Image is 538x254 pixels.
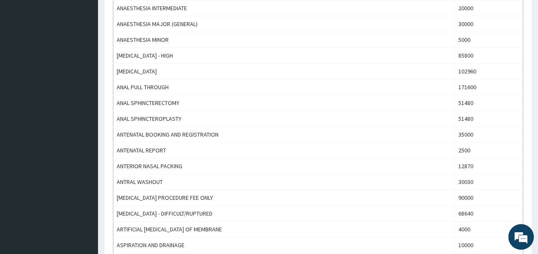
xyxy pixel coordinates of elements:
[113,111,455,127] td: ANAL SPHINCTEROPLASTY
[113,32,455,48] td: ANAESTHESIA MINOR
[455,127,523,143] td: 35000
[113,143,455,158] td: ANTENATAL REPORT
[113,64,455,79] td: [MEDICAL_DATA]
[455,95,523,111] td: 51480
[113,0,455,16] td: ANAESTHESIA INTERMEDIATE
[113,206,455,222] td: [MEDICAL_DATA] - DIFFICULT/RUPTURED
[113,190,455,206] td: [MEDICAL_DATA] PROCEDURE FEE ONLY
[455,222,523,237] td: 4000
[16,43,35,64] img: d_794563401_company_1708531726252_794563401
[113,174,455,190] td: ANTRAL WASHOUT
[113,127,455,143] td: ANTENATAL BOOKING AND REGISTRATION
[113,16,455,32] td: ANAESTHESIA MAJOR (GENERAL)
[113,48,455,64] td: [MEDICAL_DATA] - HIGH
[113,95,455,111] td: ANAL SPHINCTERECTOMY
[455,206,523,222] td: 68640
[455,158,523,174] td: 12870
[455,190,523,206] td: 90000
[455,79,523,95] td: 171600
[455,237,523,253] td: 10000
[455,0,523,16] td: 20000
[113,237,455,253] td: ASPIRATION AND DRAINAGE
[455,16,523,32] td: 30000
[455,143,523,158] td: 2500
[455,32,523,48] td: 5000
[140,4,160,25] div: Minimize live chat window
[113,79,455,95] td: ANAL PULL THROUGH
[44,48,143,59] div: Chat with us now
[113,158,455,174] td: ANTERIOR NASAL PACKING
[455,111,523,127] td: 51480
[113,222,455,237] td: ARTIFICIAL [MEDICAL_DATA] OF MEMBRANE
[455,48,523,64] td: 85800
[4,166,162,196] textarea: Type your message and hit 'Enter'
[455,174,523,190] td: 30030
[455,64,523,79] td: 102960
[49,74,118,160] span: We're online!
